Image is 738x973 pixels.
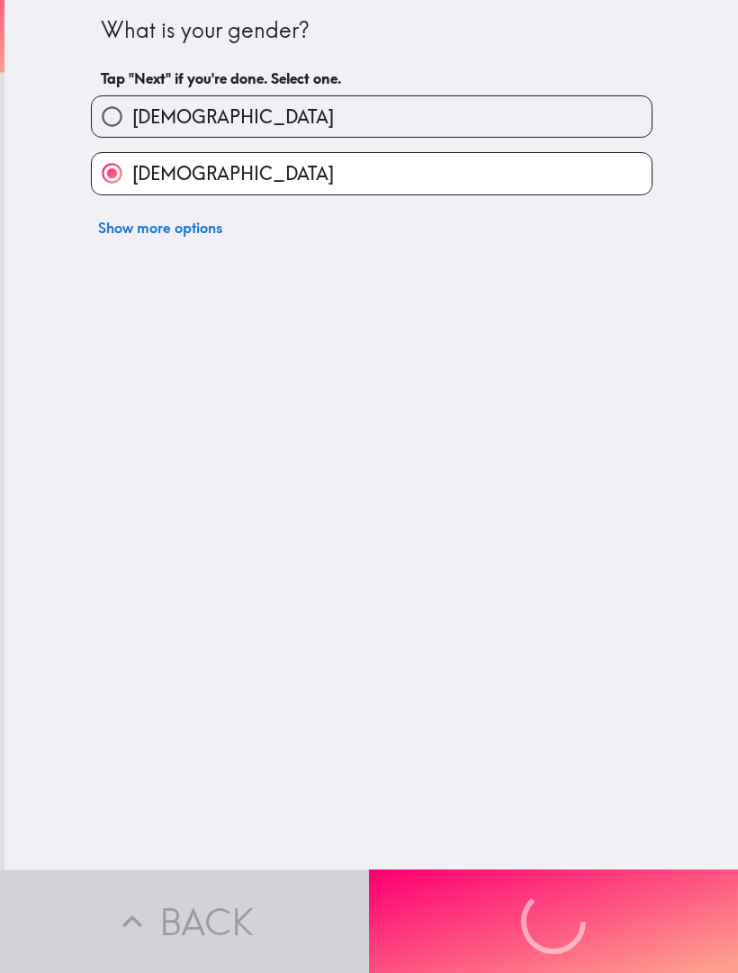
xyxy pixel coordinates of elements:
span: [DEMOGRAPHIC_DATA] [132,104,334,130]
h6: Tap "Next" if you're done. Select one. [101,68,643,88]
button: [DEMOGRAPHIC_DATA] [92,153,652,194]
div: What is your gender? [101,15,643,46]
button: [DEMOGRAPHIC_DATA] [92,96,652,137]
button: Show more options [91,210,229,246]
span: [DEMOGRAPHIC_DATA] [132,161,334,186]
